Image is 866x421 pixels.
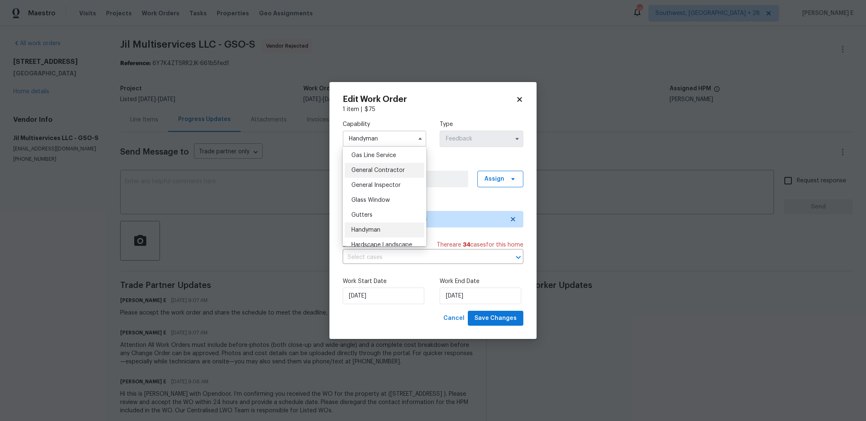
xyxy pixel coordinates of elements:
[351,182,401,188] span: General Inspector
[343,131,426,147] input: Select...
[437,241,523,249] span: There are case s for this home
[484,175,504,183] span: Assign
[351,212,373,218] span: Gutters
[443,313,464,324] span: Cancel
[343,95,516,104] h2: Edit Work Order
[415,134,425,144] button: Hide options
[343,288,424,304] input: M/D/YYYY
[463,242,470,248] span: 34
[468,311,523,326] button: Save Changes
[343,160,523,169] label: Work Order Manager
[440,131,523,147] input: Select...
[365,106,375,112] span: $ 75
[440,311,468,326] button: Cancel
[351,227,380,233] span: Handyman
[351,197,390,203] span: Glass Window
[343,105,523,114] div: 1 item |
[343,251,500,264] input: Select cases
[440,288,521,304] input: M/D/YYYY
[350,215,504,223] span: Jil Multiservices LLC - GSO-S
[474,313,517,324] span: Save Changes
[343,120,426,128] label: Capability
[351,152,396,158] span: Gas Line Service
[351,167,405,173] span: General Contractor
[513,252,524,263] button: Open
[343,201,523,209] label: Trade Partner
[512,134,522,144] button: Show options
[440,277,523,286] label: Work End Date
[343,277,426,286] label: Work Start Date
[440,120,523,128] label: Type
[351,242,412,248] span: Hardscape Landscape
